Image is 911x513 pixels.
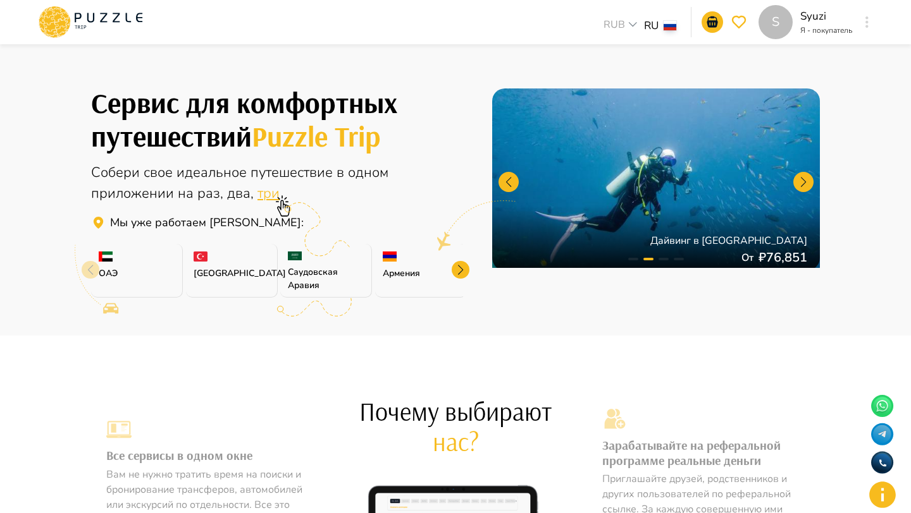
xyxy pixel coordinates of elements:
[144,163,177,182] span: свое
[91,86,463,152] h1: Собери свое идеальное путешествие с Puzzle Trip
[251,163,337,182] span: путешествие
[227,184,257,203] span: два,
[288,265,364,292] p: Саудовская Аравия
[728,11,750,33] button: go-to-wishlist-submit-button
[194,267,270,280] p: [GEOGRAPHIC_DATA]
[800,8,852,25] p: Syuzi
[702,11,723,33] button: go-to-basket-submit-button
[110,214,304,231] p: Сервис для путешествий Puzzle Trip
[445,395,552,427] span: выбирают
[257,184,280,203] span: три
[91,184,178,203] span: приложении
[602,434,805,471] h3: Зарабатывайте на реферальной программе реальные деньги
[766,248,807,267] p: 76,851
[178,184,197,203] span: на
[106,444,309,467] h3: Все сервисы в одном окне
[359,395,445,427] span: Почему
[337,163,348,182] span: в
[644,18,659,34] p: RU
[383,267,459,280] p: Армения
[197,184,227,203] span: раз,
[99,267,175,280] p: ОАЭ
[664,21,676,30] img: lang
[91,162,463,204] div: Онлайн агрегатор туристических услуг для путешествий по всему миру.
[759,248,766,267] p: ₽
[91,163,144,182] span: Собери
[252,118,381,154] span: Puzzle Trip
[650,233,807,248] p: Дайвинг в [GEOGRAPHIC_DATA]
[348,163,388,182] span: одном
[741,250,759,265] p: От
[600,17,644,35] div: RUB
[759,5,793,39] div: S
[177,163,251,182] span: идеальное
[433,426,479,457] span: нас?
[800,25,852,36] p: Я - покупатель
